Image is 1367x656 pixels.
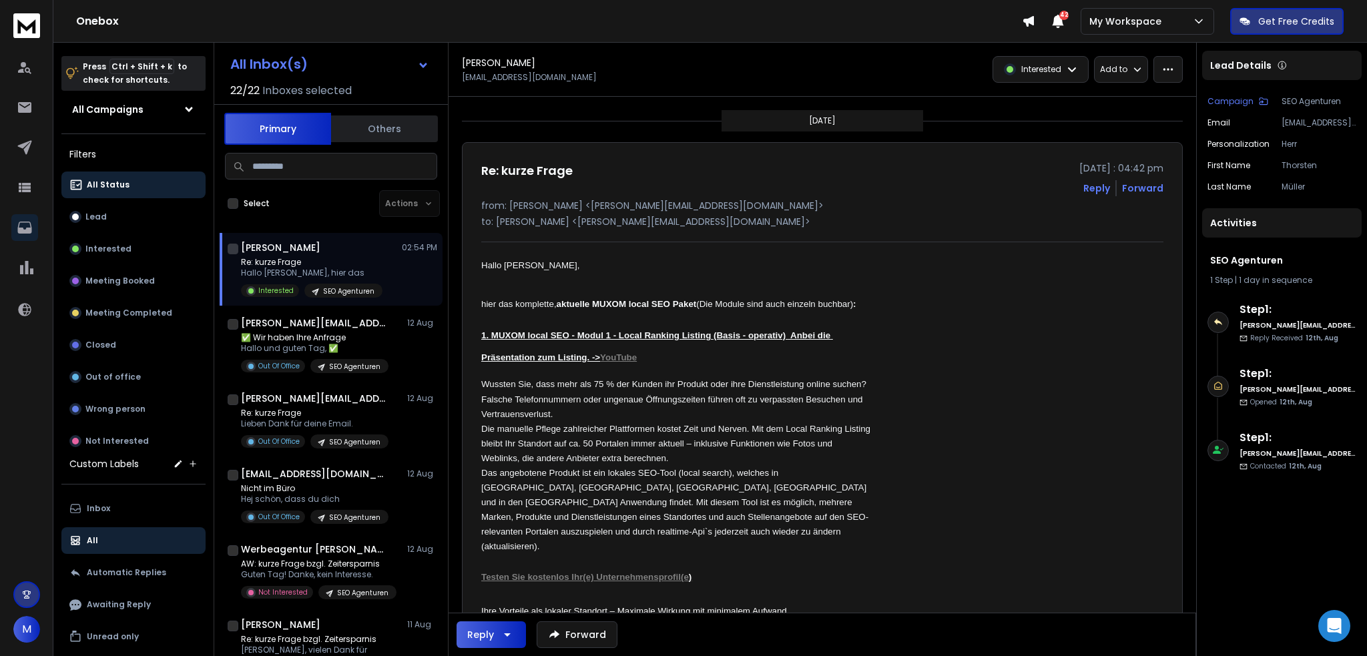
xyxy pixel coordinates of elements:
[87,180,129,190] p: All Status
[457,621,526,648] button: Reply
[1240,384,1356,394] h6: [PERSON_NAME][EMAIL_ADDRESS][DOMAIN_NAME]
[61,527,206,554] button: All
[809,115,836,126] p: [DATE]
[329,513,380,523] p: SEO Agenturen
[1239,274,1312,286] span: 1 day in sequence
[481,199,1163,212] p: from: [PERSON_NAME] <[PERSON_NAME][EMAIL_ADDRESS][DOMAIN_NAME]>
[1207,160,1250,171] p: First Name
[61,172,206,198] button: All Status
[407,393,437,404] p: 12 Aug
[1258,15,1334,28] p: Get Free Credits
[853,299,856,309] span: :
[407,619,437,630] p: 11 Aug
[61,591,206,618] button: Awaiting Reply
[407,468,437,479] p: 12 Aug
[85,276,155,286] p: Meeting Booked
[87,503,110,514] p: Inbox
[224,113,331,145] button: Primary
[1282,139,1356,149] p: Herr
[331,114,438,143] button: Others
[61,364,206,390] button: Out of office
[323,286,374,296] p: SEO Agenturen
[337,588,388,598] p: SEO Agenturen
[61,495,206,522] button: Inbox
[407,544,437,555] p: 12 Aug
[13,616,40,643] button: M
[61,428,206,454] button: Not Interested
[1210,254,1354,267] h1: SEO Agenturen
[241,343,388,354] p: Hallo und guten Tag, ✅
[85,244,131,254] p: Interested
[61,145,206,163] h3: Filters
[241,332,388,343] p: ✅ Wir haben Ihre Anfrage
[61,204,206,230] button: Lead
[1240,302,1356,318] h6: Step 1 :
[1210,275,1354,286] div: |
[1250,397,1312,407] p: Opened
[241,634,382,645] p: Re: kurze Frage bzgl. Zeitersparnis
[1289,461,1322,471] span: 12th, Aug
[61,268,206,294] button: Meeting Booked
[1240,366,1356,382] h6: Step 1 :
[1207,182,1251,192] p: Last Name
[1306,333,1338,343] span: 12th, Aug
[1210,59,1272,72] p: Lead Details
[1240,448,1356,458] h6: [PERSON_NAME][EMAIL_ADDRESS][DOMAIN_NAME]
[481,260,579,270] span: Hallo [PERSON_NAME],
[1202,208,1362,238] div: Activities
[241,483,388,494] p: Nicht im Büro
[600,349,637,364] a: YouTube
[69,457,139,470] h3: Custom Labels
[329,437,380,447] p: SEO Agenturen
[85,436,149,446] p: Not Interested
[241,559,396,569] p: AW: kurze Frage bzgl. Zeitersparnis
[85,404,146,414] p: Wrong person
[241,392,388,405] h1: [PERSON_NAME][EMAIL_ADDRESS][DOMAIN_NAME]
[83,60,187,87] p: Press to check for shortcuts.
[689,572,692,582] span: )
[258,286,294,296] p: Interested
[1100,64,1127,75] p: Add to
[1083,182,1110,195] button: Reply
[462,56,535,69] h1: [PERSON_NAME]
[481,569,689,584] a: Testen Sie kostenlos Ihr(e) Unternehmensprofil(e
[241,257,382,268] p: Re: kurze Frage
[1079,161,1163,175] p: [DATE] : 04:42 pm
[241,645,382,655] p: [PERSON_NAME], vielen Dank für
[537,621,617,648] button: Forward
[696,299,853,309] span: (Die Module sind auch einzeln buchbar)
[87,567,166,578] p: Automatic Replies
[481,468,869,551] span: Das angebotene Produkt ist ein lokales SEO-Tool (local search), welches in [GEOGRAPHIC_DATA], [GE...
[1021,64,1061,75] p: Interested
[230,57,308,71] h1: All Inbox(s)
[481,606,787,616] span: Ihre Vorteile als lokaler Standort – Maximale Wirkung mit minimalem Aufwand
[402,242,437,253] p: 02:54 PM
[241,418,388,429] p: Lieben Dank für deine Email.
[1240,430,1356,446] h6: Step 1 :
[241,241,320,254] h1: [PERSON_NAME]
[1207,139,1270,149] p: Personalization
[1240,320,1356,330] h6: [PERSON_NAME][EMAIL_ADDRESS][DOMAIN_NAME]
[87,631,139,642] p: Unread only
[61,236,206,262] button: Interested
[481,299,557,309] span: hier das komplette,
[258,361,300,371] p: Out Of Office
[241,569,396,580] p: Guten Tag! Danke, kein Interesse.
[85,308,172,318] p: Meeting Completed
[230,83,260,99] span: 22 / 22
[76,13,1022,29] h1: Onebox
[1059,11,1069,20] span: 42
[462,72,597,83] p: [EMAIL_ADDRESS][DOMAIN_NAME]
[241,467,388,480] h1: [EMAIL_ADDRESS][DOMAIN_NAME]
[481,424,873,463] span: Die manuelle Pflege zahlreicher Plattformen kostet Zeit und Nerven. Mit dem Local Ranking Listing...
[407,318,437,328] p: 12 Aug
[481,379,869,418] span: Wussten Sie, dass mehr als 75 % der Kunden ihr Produkt oder ihre Dienstleistung online suchen? Fa...
[241,618,320,631] h1: [PERSON_NAME]
[1282,182,1356,192] p: Müller
[13,13,40,38] img: logo
[258,512,300,522] p: Out Of Office
[1207,96,1254,107] p: Campaign
[481,161,573,180] h1: Re: kurze Frage
[1122,182,1163,195] div: Forward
